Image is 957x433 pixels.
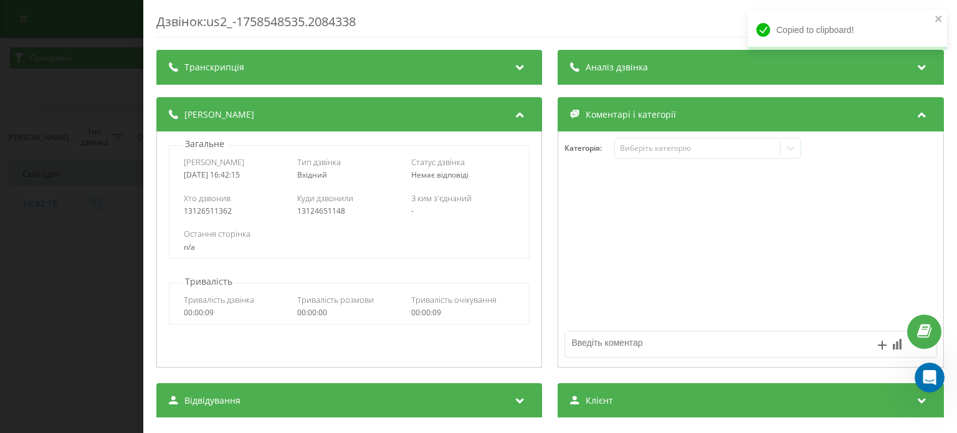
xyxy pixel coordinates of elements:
[915,363,945,393] iframe: Intercom live chat
[184,207,288,216] div: 13126511362
[10,55,239,117] div: Сергій говорит…
[20,262,106,269] div: Valerii • 21 мин назад
[184,394,240,407] span: Відвідування
[195,5,219,29] button: Главная
[182,275,236,288] p: Тривалість
[298,156,341,168] span: Тип дзвінка
[59,310,69,320] button: Добавить вложение
[19,310,29,320] button: Средство выбора эмодзи
[10,183,239,282] div: Valerii говорит…
[411,294,497,305] span: Тривалість очікування
[586,61,649,74] span: Аналіз дзвінка
[935,14,943,26] button: close
[184,308,288,317] div: 00:00:09
[586,108,677,121] span: Коментарі і категорії
[156,13,944,37] div: Дзвінок : us2_-1758548535.2084338
[219,5,241,27] div: Закрыть
[60,6,92,16] h1: Valerii
[11,283,239,305] textarea: Ваше сообщение...
[36,7,55,27] img: Profile image for Valerii
[184,171,288,179] div: [DATE] 16:42:15
[411,156,465,168] span: Статус дзвінка
[184,156,244,168] span: [PERSON_NAME]
[184,193,231,204] span: Хто дзвонив
[20,191,194,252] div: Добрий день! Підкажіть, будь ласка, сьогодні менеджер Izdebskiy [PERSON_NAME] не тестував дзвінки?
[411,308,515,317] div: 00:00:09
[45,282,239,321] div: Добрий день! Не тестував, бо поки не було нагоди.
[10,282,239,336] div: Сергій говорит…
[411,207,515,216] div: -
[10,183,204,259] div: Добрий день!Підкажіть, будь ласка, сьогодні менеджер Izdebskiy [PERSON_NAME] не тестував дзвінки?...
[45,55,239,107] div: Менеджер тоді спробує. Якщо будуть додаткові питання - тоді я Вам відпишу. Дякуємо!
[565,144,615,153] h4: Категорія :
[620,143,776,153] div: Виберіть категорію
[184,228,250,239] span: Остання сторінка
[10,117,239,166] div: Valerii говорит…
[748,10,947,50] div: Copied to clipboard!
[184,243,515,252] div: n/a
[8,5,32,29] button: go back
[298,308,402,317] div: 00:00:00
[10,166,239,183] div: 22 сентября
[411,169,469,180] span: Немає відповіді
[55,63,229,100] div: Менеджер тоді спробує. Якщо будуть додаткові питання - тоді я Вам відпишу. Дякуємо!
[298,294,374,305] span: Тривалість розмови
[184,108,254,121] span: [PERSON_NAME]
[60,16,96,28] p: Активен
[79,310,89,320] button: Start recording
[39,310,49,320] button: Средство выбора GIF-файла
[10,117,204,156] div: Добре, якщо не буде працювати - обов'язково пишіть.
[20,125,194,149] div: Добре, якщо не буде працювати - обов'язково пишіть.
[184,61,244,74] span: Транскрипція
[298,207,402,216] div: 13124651148
[298,169,328,180] span: Вхідний
[184,294,254,305] span: Тривалість дзвінка
[298,193,354,204] span: Куди дзвонили
[214,305,234,325] button: Отправить сообщение…
[586,394,614,407] span: Клієнт
[411,193,472,204] span: З ким з'єднаний
[182,138,227,150] p: Загальне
